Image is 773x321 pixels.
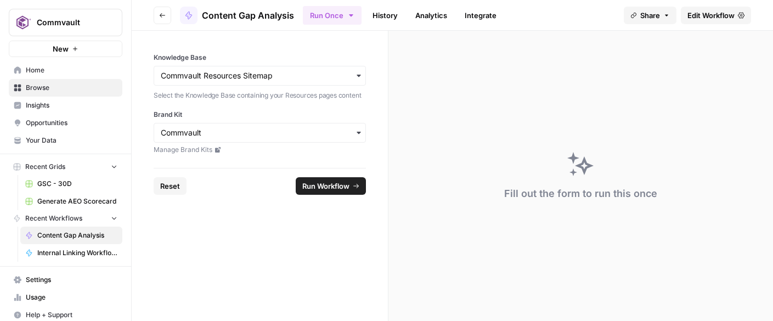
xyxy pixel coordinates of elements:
button: Share [624,7,676,24]
span: Commvault [37,17,103,28]
button: Recent Workflows [9,210,122,227]
span: Home [26,65,117,75]
span: Content Gap Analysis [37,230,117,240]
a: Integrate [458,7,503,24]
span: Settings [26,275,117,285]
span: Edit Workflow [687,10,735,21]
a: Browse [9,79,122,97]
button: Run Once [303,6,362,25]
input: Commvault [161,127,359,138]
a: History [366,7,404,24]
span: Internal Linking Workflow_Blogs [37,248,117,258]
label: Brand Kit [154,110,366,120]
a: Insights [9,97,122,114]
input: Commvault Resources Sitemap [161,70,359,81]
span: Share [640,10,660,21]
label: Knowledge Base [154,53,366,63]
span: Insights [26,100,117,110]
a: GSC - 30D [20,175,122,193]
span: Help + Support [26,310,117,320]
a: Content Gap Analysis [180,7,294,24]
a: Edit Workflow [681,7,751,24]
button: Workspace: Commvault [9,9,122,36]
a: Home [9,61,122,79]
button: Run Workflow [296,177,366,195]
div: Fill out the form to run this once [504,186,657,201]
a: Content Gap Analysis [20,227,122,244]
a: Your Data [9,132,122,149]
span: Reset [160,181,180,192]
a: Usage [9,289,122,306]
span: Opportunities [26,118,117,128]
a: Settings [9,271,122,289]
span: Content Gap Analysis [202,9,294,22]
span: Generate AEO Scorecard [37,196,117,206]
a: Analytics [409,7,454,24]
a: Opportunities [9,114,122,132]
span: Run Workflow [302,181,349,192]
a: Internal Linking Workflow_Blogs [20,244,122,262]
span: New [53,43,69,54]
button: Reset [154,177,187,195]
span: Recent Workflows [25,213,82,223]
button: New [9,41,122,57]
span: Usage [26,292,117,302]
span: Recent Grids [25,162,65,172]
span: Browse [26,83,117,93]
a: Generate AEO Scorecard [20,193,122,210]
span: Your Data [26,136,117,145]
p: Select the Knowledge Base containing your Resources pages content [154,90,366,101]
img: Commvault Logo [13,13,32,32]
span: GSC - 30D [37,179,117,189]
button: Recent Grids [9,159,122,175]
a: Manage Brand Kits [154,145,366,155]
